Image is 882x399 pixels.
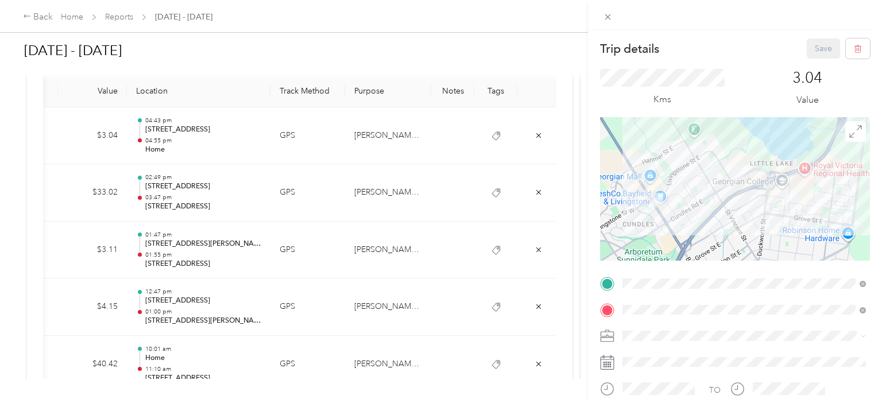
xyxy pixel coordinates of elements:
[709,384,721,396] div: TO
[792,69,822,87] p: 3.04
[600,41,659,57] p: Trip details
[653,92,671,107] p: Kms
[796,93,819,107] p: Value
[818,335,882,399] iframe: Everlance-gr Chat Button Frame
